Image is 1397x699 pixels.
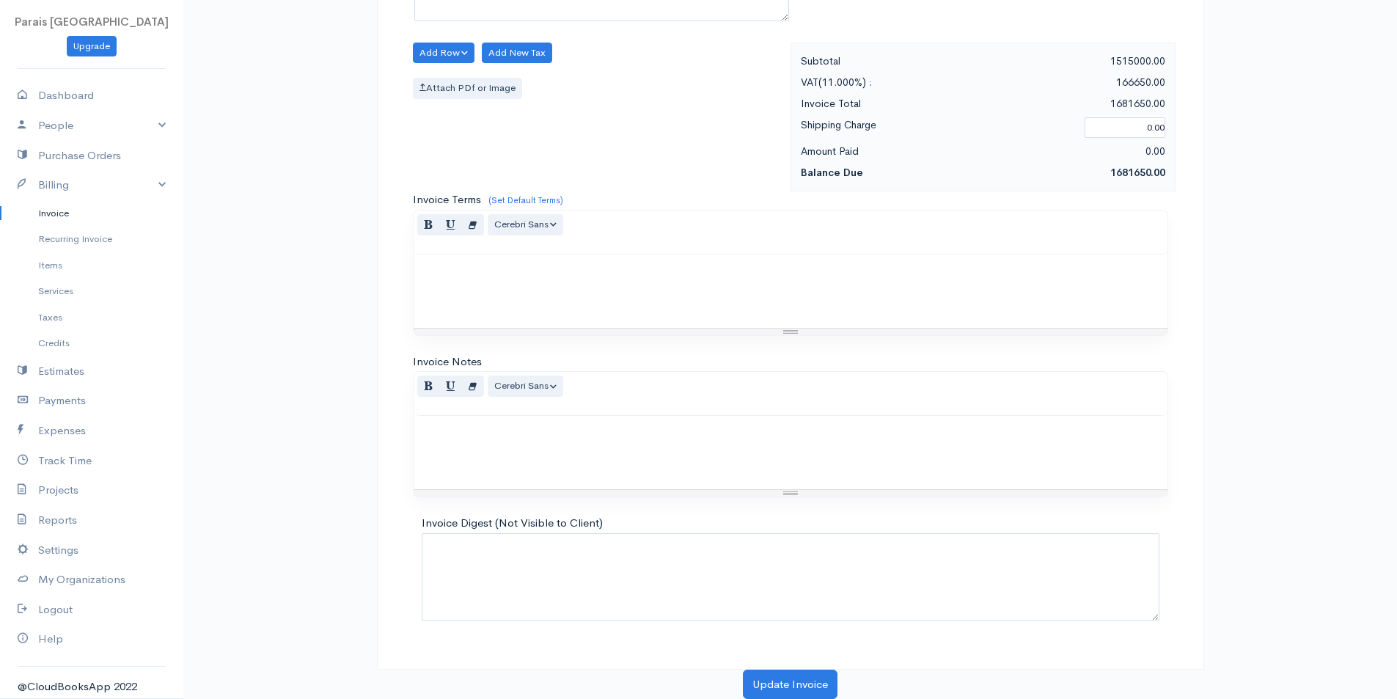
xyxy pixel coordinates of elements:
div: Invoice Total [793,95,983,113]
div: 1681650.00 [983,95,1173,113]
div: Subtotal [793,52,983,70]
label: Invoice Terms [413,191,481,208]
div: Resize [414,329,1167,335]
button: Remove Font Style (CTRL+\) [461,376,484,397]
button: Bold (CTRL+B) [417,376,440,397]
span: 1681650.00 [1110,166,1165,179]
a: Upgrade [67,36,117,57]
div: @CloudBooksApp 2022 [18,678,166,695]
div: 0.00 [983,142,1173,161]
button: Font Family [488,214,564,235]
label: Invoice Digest (Not Visible to Client) [422,515,603,532]
button: Add New Tax [482,43,552,64]
label: Invoice Notes [413,354,482,370]
button: Underline (CTRL+U) [439,376,462,397]
span: Cerebri Sans [494,218,549,230]
label: Attach PDf or Image [413,78,522,99]
div: 1515000.00 [983,52,1173,70]
div: 166650.00 [983,73,1173,92]
a: (Set Default Terms) [488,194,563,206]
div: Amount Paid [793,142,983,161]
button: Underline (CTRL+U) [439,214,462,235]
div: Shipping Charge [793,116,1078,140]
button: Bold (CTRL+B) [417,214,440,235]
span: Cerebri Sans [494,379,549,392]
div: VAT(11.000%) : [793,73,983,92]
div: Resize [414,490,1167,497]
span: Parais [GEOGRAPHIC_DATA] [15,15,169,29]
button: Remove Font Style (CTRL+\) [461,214,484,235]
button: Add Row [413,43,475,64]
strong: Balance Due [801,166,863,179]
button: Font Family [488,376,564,397]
